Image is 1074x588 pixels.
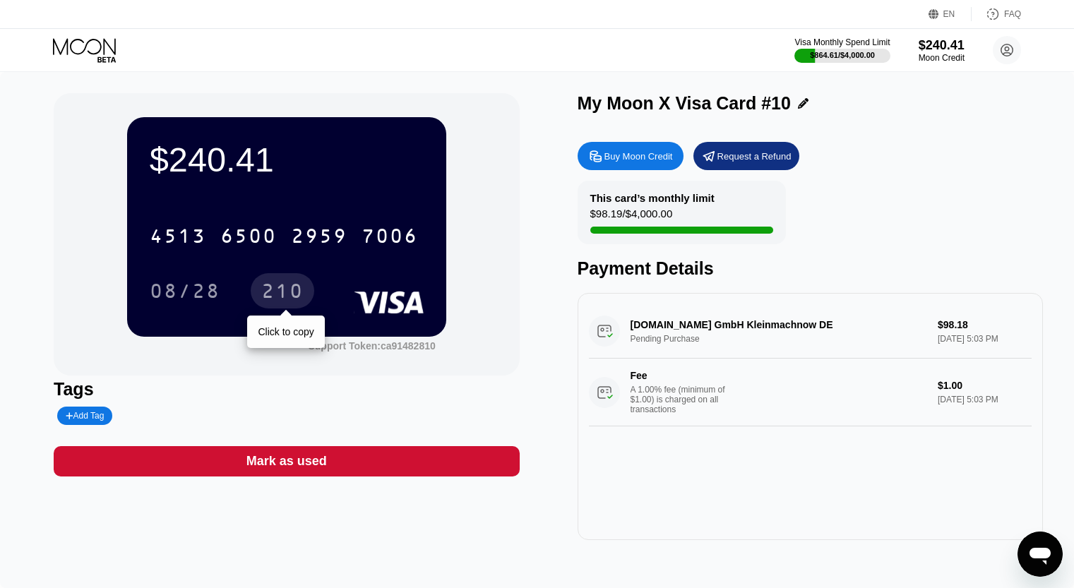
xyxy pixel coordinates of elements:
[717,150,792,162] div: Request a Refund
[246,453,327,469] div: Mark as used
[589,359,1032,426] div: FeeA 1.00% fee (minimum of $1.00) is charged on all transactions$1.00[DATE] 5:03 PM
[258,326,314,337] div: Click to copy
[1004,9,1021,19] div: FAQ
[578,142,684,170] div: Buy Moon Credit
[308,340,435,352] div: Support Token:ca91482810
[150,140,424,179] div: $240.41
[631,370,729,381] div: Fee
[54,446,519,476] div: Mark as used
[938,395,1032,404] div: [DATE] 5:03 PM
[919,38,965,63] div: $240.41Moon Credit
[578,93,791,114] div: My Moon X Visa Card #10
[251,273,314,308] div: 210
[693,142,799,170] div: Request a Refund
[810,51,875,59] div: $864.61 / $4,000.00
[150,282,220,304] div: 08/28
[150,227,206,249] div: 4513
[919,53,965,63] div: Moon Credit
[291,227,347,249] div: 2959
[54,379,519,400] div: Tags
[794,37,890,47] div: Visa Monthly Spend Limit
[590,192,715,204] div: This card’s monthly limit
[938,380,1032,391] div: $1.00
[972,7,1021,21] div: FAQ
[919,38,965,53] div: $240.41
[578,258,1043,279] div: Payment Details
[261,282,304,304] div: 210
[943,9,955,19] div: EN
[362,227,418,249] div: 7006
[631,385,736,414] div: A 1.00% fee (minimum of $1.00) is charged on all transactions
[141,218,426,253] div: 4513650029597006
[794,37,890,63] div: Visa Monthly Spend Limit$864.61/$4,000.00
[929,7,972,21] div: EN
[308,340,435,352] div: Support Token: ca91482810
[590,208,673,227] div: $98.19 / $4,000.00
[139,273,231,308] div: 08/28
[66,411,104,421] div: Add Tag
[57,407,112,425] div: Add Tag
[220,227,277,249] div: 6500
[604,150,673,162] div: Buy Moon Credit
[1018,532,1063,577] iframe: Button to launch messaging window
